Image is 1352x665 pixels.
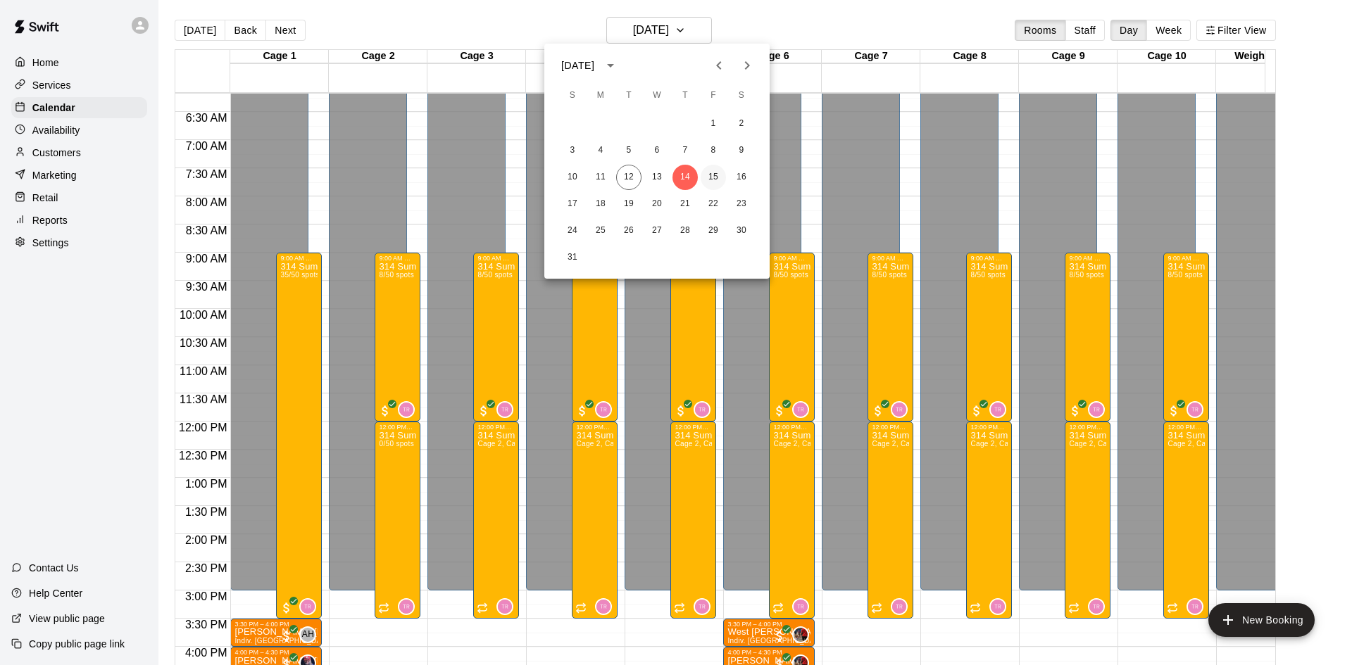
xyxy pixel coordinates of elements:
span: Monday [588,82,613,110]
button: 1 [701,111,726,137]
button: 21 [672,191,698,217]
button: 13 [644,165,670,190]
button: 11 [588,165,613,190]
button: 7 [672,138,698,163]
button: 4 [588,138,613,163]
button: 3 [560,138,585,163]
button: 16 [729,165,754,190]
button: 6 [644,138,670,163]
button: 18 [588,191,613,217]
span: Thursday [672,82,698,110]
button: 2 [729,111,754,137]
button: 23 [729,191,754,217]
button: calendar view is open, switch to year view [599,53,622,77]
button: 22 [701,191,726,217]
button: 25 [588,218,613,243]
button: 17 [560,191,585,217]
button: 14 [672,165,698,190]
button: 24 [560,218,585,243]
span: Saturday [729,82,754,110]
button: 12 [616,165,641,190]
span: Friday [701,82,726,110]
button: 9 [729,138,754,163]
button: 30 [729,218,754,243]
button: 15 [701,165,726,190]
span: Tuesday [616,82,641,110]
button: 27 [644,218,670,243]
button: Previous month [705,51,733,80]
button: 5 [616,138,641,163]
button: 29 [701,218,726,243]
span: Wednesday [644,82,670,110]
button: 10 [560,165,585,190]
span: Sunday [560,82,585,110]
button: 19 [616,191,641,217]
button: 26 [616,218,641,243]
button: 31 [560,245,585,270]
button: 28 [672,218,698,243]
div: [DATE] [561,58,594,73]
button: Next month [733,51,761,80]
button: 20 [644,191,670,217]
button: 8 [701,138,726,163]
